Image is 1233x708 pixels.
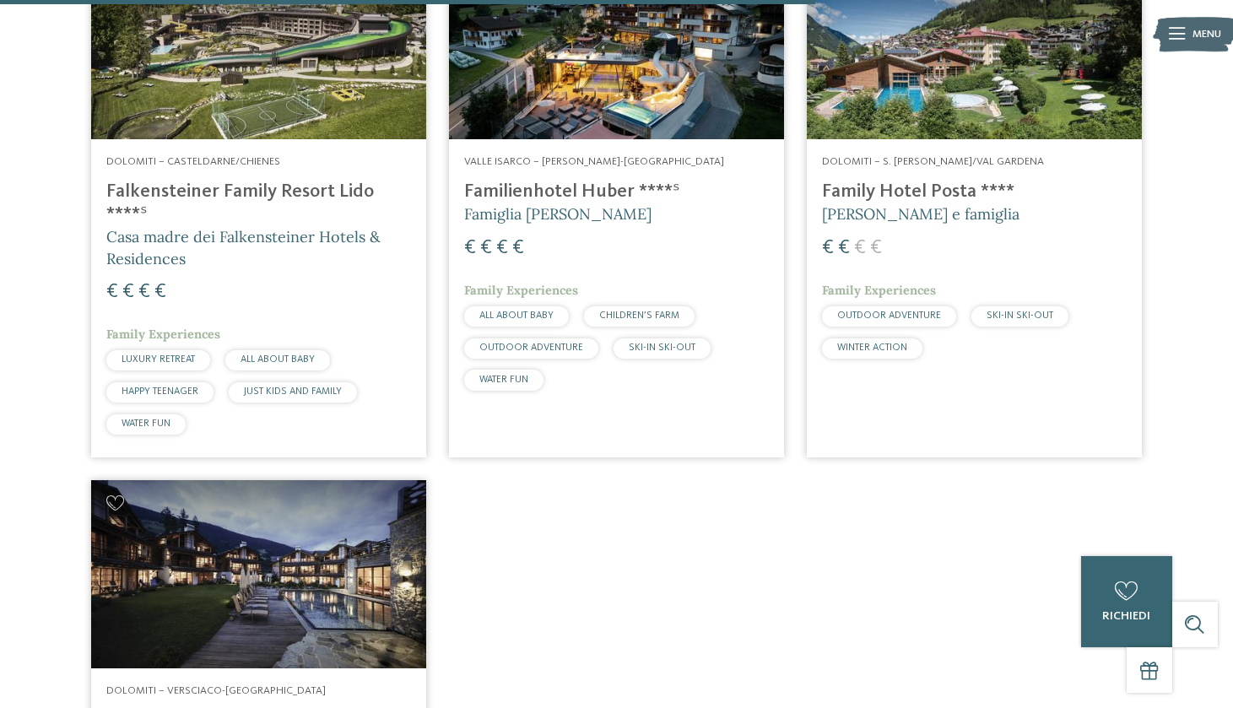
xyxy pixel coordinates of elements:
span: OUTDOOR ADVENTURE [479,343,583,353]
span: € [122,282,134,302]
span: € [870,238,882,258]
span: Casa madre dei Falkensteiner Hotels & Residences [106,227,381,268]
span: SKI-IN SKI-OUT [987,311,1053,321]
span: CHILDREN’S FARM [599,311,679,321]
span: ALL ABOUT BABY [479,311,554,321]
span: € [512,238,524,258]
span: Family Experiences [464,283,578,298]
span: LUXURY RETREAT [122,354,195,365]
span: € [138,282,150,302]
span: ALL ABOUT BABY [241,354,315,365]
img: Post Alpina - Family Mountain Chalets ****ˢ [91,480,426,668]
span: WATER FUN [479,375,528,385]
a: richiedi [1081,556,1172,647]
span: richiedi [1102,610,1150,622]
span: WINTER ACTION [837,343,907,353]
span: [PERSON_NAME] e famiglia [822,204,1019,224]
span: SKI-IN SKI-OUT [629,343,695,353]
span: OUTDOOR ADVENTURE [837,311,941,321]
span: Dolomiti – Versciaco-[GEOGRAPHIC_DATA] [106,685,326,696]
h4: Family Hotel Posta **** [822,181,1127,203]
span: € [106,282,118,302]
span: € [854,238,866,258]
span: € [464,238,476,258]
h4: Falkensteiner Family Resort Lido ****ˢ [106,181,411,226]
span: € [480,238,492,258]
span: € [496,238,508,258]
span: Family Experiences [822,283,936,298]
span: € [822,238,834,258]
span: Family Experiences [106,327,220,342]
span: WATER FUN [122,419,170,429]
span: € [838,238,850,258]
span: HAPPY TEENAGER [122,386,198,397]
span: Famiglia [PERSON_NAME] [464,204,652,224]
span: Dolomiti – Casteldarne/Chienes [106,156,280,167]
span: Dolomiti – S. [PERSON_NAME]/Val Gardena [822,156,1044,167]
h4: Familienhotel Huber ****ˢ [464,181,769,203]
span: JUST KIDS AND FAMILY [244,386,342,397]
span: € [154,282,166,302]
span: Valle Isarco – [PERSON_NAME]-[GEOGRAPHIC_DATA] [464,156,724,167]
